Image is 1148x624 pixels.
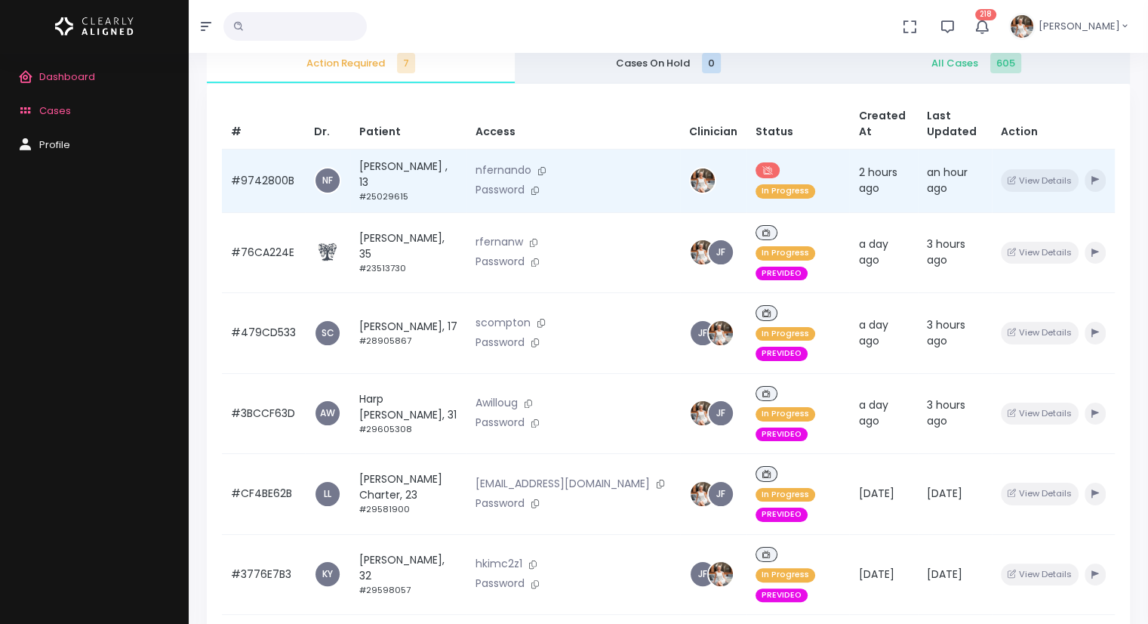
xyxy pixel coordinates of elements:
[359,584,411,596] small: #29598057
[219,56,503,71] span: Action Required
[858,567,894,582] span: [DATE]
[466,99,680,150] th: Access
[222,373,305,454] td: #3BCCF63D
[476,254,671,270] p: Password
[709,401,733,425] a: JF
[992,99,1115,150] th: Action
[476,162,671,179] p: nfernando
[756,588,808,603] span: PREVIDEO
[756,267,808,281] span: PREVIDEO
[1039,19,1120,34] span: [PERSON_NAME]
[709,482,733,506] a: JF
[756,327,815,341] span: In Progress
[359,423,412,435] small: #29605308
[476,335,671,351] p: Password
[476,315,671,332] p: scompton
[756,347,808,361] span: PREVIDEO
[756,246,815,261] span: In Progress
[305,99,350,150] th: Dr.
[756,508,808,522] span: PREVIDEO
[1001,242,1079,264] button: View Details
[927,486,962,501] span: [DATE]
[691,562,715,586] a: JF
[702,53,721,73] span: 0
[359,503,410,515] small: #29581900
[527,56,811,71] span: Cases On Hold
[1008,13,1036,40] img: Header Avatar
[858,165,897,196] span: 2 hours ago
[858,236,888,267] span: a day ago
[1001,564,1079,585] button: View Details
[315,562,340,586] a: KY
[476,496,671,512] p: Password
[834,56,1118,71] span: All Cases
[359,335,411,347] small: #28905867
[858,397,888,428] span: a day ago
[476,395,671,412] p: Awilloug
[756,407,815,422] span: In Progress
[756,184,815,199] span: In Progress
[476,576,671,592] p: Password
[927,165,968,196] span: an hour ago
[927,236,965,267] span: 3 hours ago
[350,293,466,374] td: [PERSON_NAME], 17
[359,190,408,202] small: #25029615
[350,534,466,615] td: [PERSON_NAME], 32
[691,321,715,345] a: JF
[350,212,466,293] td: [PERSON_NAME], 35
[315,401,340,425] a: AW
[756,568,815,582] span: In Progress
[315,168,340,193] a: NF
[927,397,965,428] span: 3 hours ago
[476,234,671,251] p: rfernanw
[222,293,305,374] td: #479CD533
[222,212,305,293] td: #76CA224E
[222,534,305,615] td: #3776E7B3
[476,556,671,573] p: hkimc2z1
[746,99,849,150] th: Status
[476,415,671,431] p: Password
[756,428,808,442] span: PREVIDEO
[359,262,406,274] small: #23513730
[39,137,70,152] span: Profile
[39,103,71,118] span: Cases
[222,149,305,212] td: #9742800B
[1001,483,1079,505] button: View Details
[1001,169,1079,191] button: View Details
[476,182,671,199] p: Password
[315,482,340,506] a: LL
[858,486,894,501] span: [DATE]
[918,99,992,150] th: Last Updated
[350,454,466,535] td: [PERSON_NAME] Charter, 23
[680,99,746,150] th: Clinician
[315,321,340,345] a: SC
[476,476,671,493] p: [EMAIL_ADDRESS][DOMAIN_NAME]
[709,240,733,264] a: JF
[397,53,415,73] span: 7
[222,99,305,150] th: #
[975,9,996,20] span: 218
[1001,403,1079,425] button: View Details
[222,454,305,535] td: #CF4BE62B
[927,317,965,348] span: 3 hours ago
[849,99,917,150] th: Created At
[858,317,888,348] span: a day ago
[350,99,466,150] th: Patient
[350,149,466,212] td: [PERSON_NAME] , 13
[1001,322,1079,344] button: View Details
[55,11,134,42] img: Logo Horizontal
[990,53,1021,73] span: 605
[756,488,815,502] span: In Progress
[927,567,962,582] span: [DATE]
